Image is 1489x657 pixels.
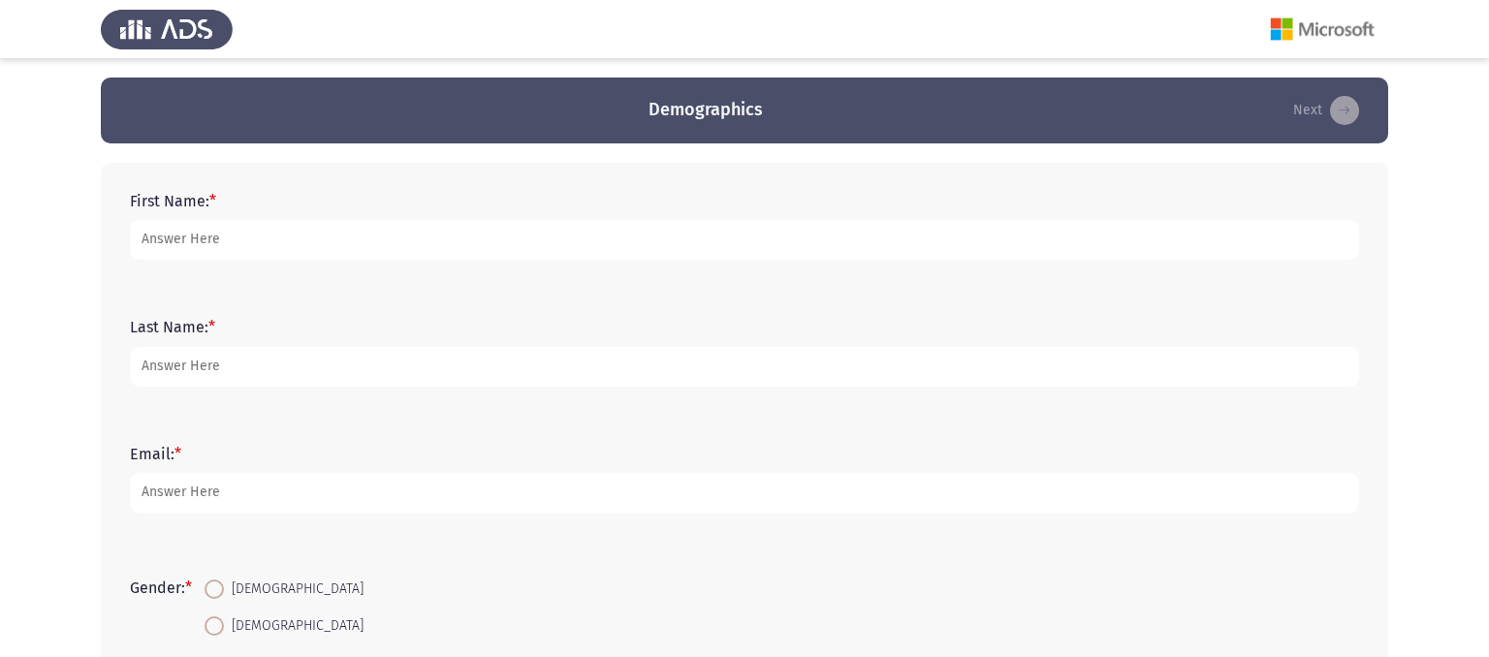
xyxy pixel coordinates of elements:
img: Assessment logo of Microsoft (Word, Excel, PPT) [1256,2,1388,56]
label: Last Name: [130,318,215,336]
label: Email: [130,445,181,463]
h3: Demographics [649,98,763,122]
span: [DEMOGRAPHIC_DATA] [224,614,364,638]
input: add answer text [130,473,1359,513]
img: Assess Talent Management logo [101,2,233,56]
span: [DEMOGRAPHIC_DATA] [224,578,364,601]
label: Gender: [130,579,192,597]
input: add answer text [130,220,1359,260]
input: add answer text [130,347,1359,387]
button: load next page [1287,95,1365,126]
label: First Name: [130,192,216,210]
